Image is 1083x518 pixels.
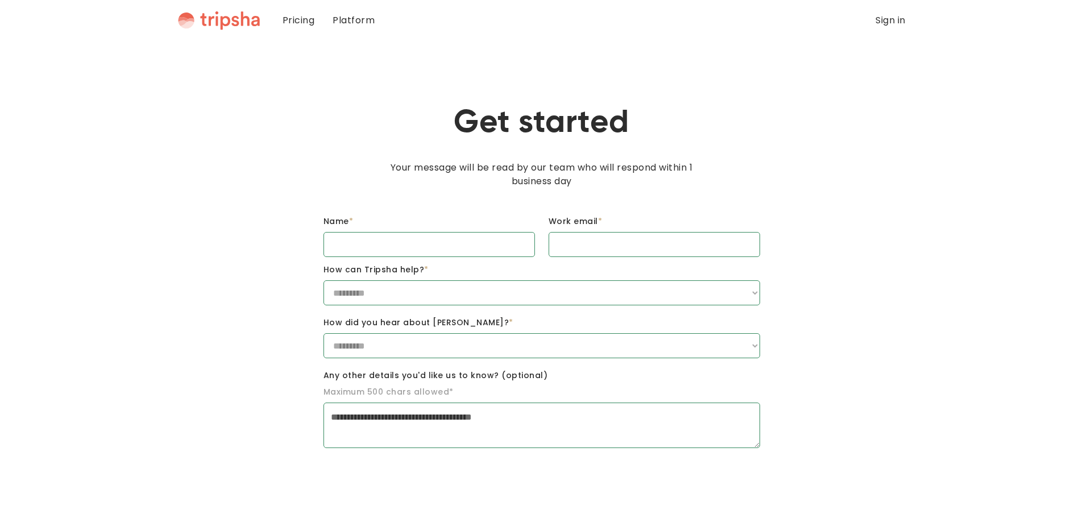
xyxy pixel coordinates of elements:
label: Work email [549,216,760,227]
a: Sign in [875,14,906,27]
label: Any other details you'd like us to know? (optional) [323,370,760,382]
img: Tripsha Logo [178,11,260,30]
iframe: reCAPTCHA [323,455,496,499]
label: How can Tripsha help? [323,264,760,276]
label: Maximum 500 chars allowed* [323,386,454,398]
p: Your message will be read by our team who will respond within 1 business day [389,161,695,188]
label: Name [323,216,535,227]
a: home [178,11,260,30]
label: How did you hear about [PERSON_NAME]? [323,317,760,329]
h1: Get started [454,105,629,143]
div: Sign in [875,16,906,25]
